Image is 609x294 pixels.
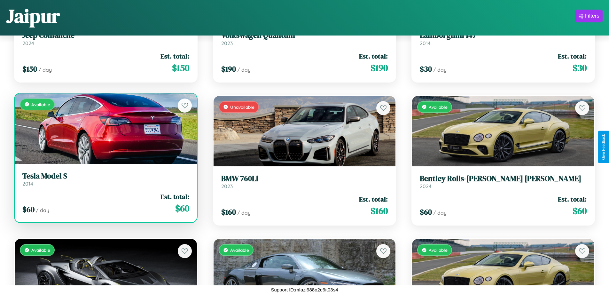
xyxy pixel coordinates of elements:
[6,3,60,29] h1: Jaipur
[160,192,189,201] span: Est. total:
[429,104,448,110] span: Available
[221,40,233,46] span: 2023
[31,247,50,253] span: Available
[38,67,52,73] span: / day
[558,195,587,204] span: Est. total:
[22,40,34,46] span: 2024
[22,204,35,215] span: $ 60
[359,52,388,61] span: Est. total:
[22,180,33,187] span: 2014
[175,202,189,215] span: $ 60
[22,171,189,187] a: Tesla Model S2014
[221,207,236,217] span: $ 160
[221,31,388,40] h3: Volkswagen Quantum
[22,171,189,181] h3: Tesla Model S
[601,134,606,160] div: Give Feedback
[558,52,587,61] span: Est. total:
[160,52,189,61] span: Est. total:
[221,174,388,183] h3: BMW 760Li
[371,61,388,74] span: $ 190
[22,31,189,40] h3: Jeep Comanche
[420,31,587,40] h3: Lamborghini 147
[433,67,447,73] span: / day
[221,64,236,74] span: $ 190
[420,183,432,189] span: 2024
[575,10,603,22] button: Filters
[22,31,189,46] a: Jeep Comanche2024
[172,61,189,74] span: $ 150
[429,247,448,253] span: Available
[22,64,37,74] span: $ 150
[31,102,50,107] span: Available
[359,195,388,204] span: Est. total:
[271,285,338,294] p: Support ID: mfazi988o2e9it03s4
[237,67,251,73] span: / day
[420,40,431,46] span: 2014
[573,61,587,74] span: $ 30
[221,183,233,189] span: 2023
[221,174,388,190] a: BMW 760Li2023
[433,210,447,216] span: / day
[420,207,432,217] span: $ 60
[230,104,254,110] span: Unavailable
[420,174,587,190] a: Bentley Rolls-[PERSON_NAME] [PERSON_NAME]2024
[36,207,49,213] span: / day
[420,31,587,46] a: Lamborghini 1472014
[221,31,388,46] a: Volkswagen Quantum2023
[371,204,388,217] span: $ 160
[420,64,432,74] span: $ 30
[585,13,599,19] div: Filters
[420,174,587,183] h3: Bentley Rolls-[PERSON_NAME] [PERSON_NAME]
[573,204,587,217] span: $ 60
[237,210,251,216] span: / day
[230,247,249,253] span: Available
